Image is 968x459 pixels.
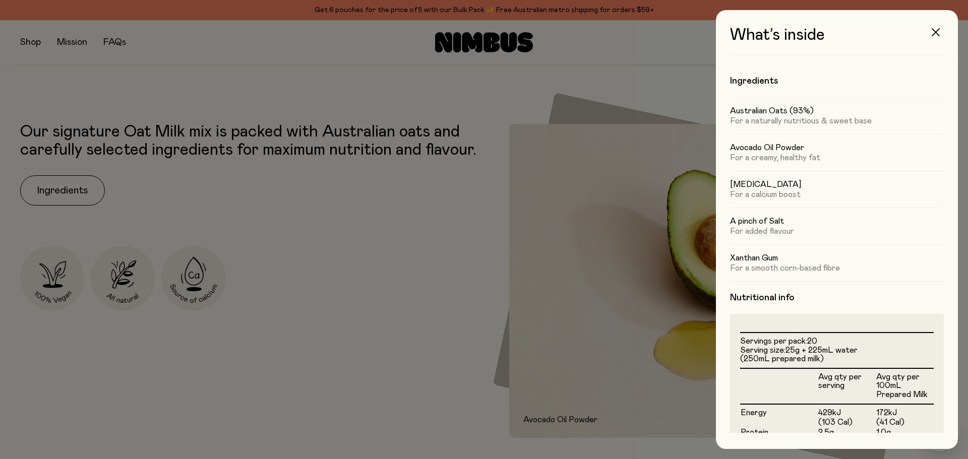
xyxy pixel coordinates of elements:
[730,106,944,116] h5: Australian Oats (93%)
[730,143,944,153] h5: Avocado Oil Powder
[730,216,944,226] h5: A pinch of Salt
[741,428,768,436] span: Protein
[741,409,767,417] span: Energy
[730,26,944,55] h3: What’s inside
[730,189,944,200] p: For a calcium boost
[730,253,944,263] h5: Xanthan Gum
[740,346,858,363] span: 25g + 225mL water (250mL prepared milk)
[730,263,944,273] p: For a smooth corn-based fibre
[730,292,944,304] h4: Nutritional info
[818,418,876,428] td: (103 Cal)
[818,428,876,438] td: 2.5g
[730,226,944,236] p: For added flavour
[740,337,934,346] li: Servings per pack:
[818,368,876,404] th: Avg qty per serving
[876,418,934,428] td: (41 Cal)
[876,368,934,404] th: Avg qty per 100mL Prepared Milk
[730,153,944,163] p: For a creamy, healthy fat
[730,116,944,126] p: For a naturally nutritious & sweet base
[730,75,944,87] h4: Ingredients
[818,404,876,418] td: 429kJ
[876,404,934,418] td: 172kJ
[876,428,934,438] td: 1.0g
[740,346,934,364] li: Serving size:
[730,179,944,189] h5: [MEDICAL_DATA]
[807,337,817,345] span: 20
